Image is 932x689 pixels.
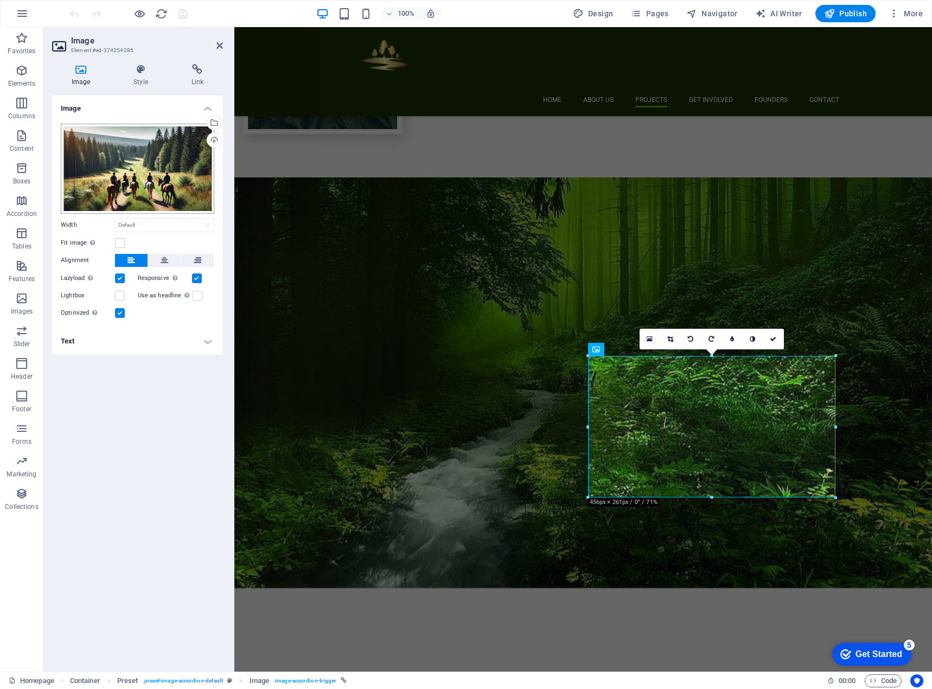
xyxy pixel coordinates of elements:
i: Reload page [155,8,168,20]
i: This element is linked [341,678,347,684]
div: Get Started 5 items remaining, 0% complete [9,5,88,28]
span: Publish [824,8,867,19]
button: reload [155,7,168,20]
label: Responsive [138,272,192,285]
label: Lightbox [61,289,115,302]
label: Fit image [61,237,115,250]
span: : [846,677,848,685]
a: Rotate right 90° [701,329,722,349]
p: Images [11,307,33,316]
span: Click to select. Double-click to edit [117,674,138,687]
button: AI Writer [751,5,807,22]
button: Publish [815,5,876,22]
h2: Image [71,36,223,46]
div: Hhorsebackriding_640.jpg [61,124,214,214]
a: Crop mode [660,329,681,349]
label: Width [61,222,115,228]
h6: 100% [398,7,415,20]
p: Marketing [7,470,36,479]
p: Boxes [13,177,31,186]
nav: breadcrumb [70,674,347,687]
p: Collections [5,502,38,511]
p: Slider [14,340,30,348]
label: Optimized [61,307,115,320]
button: Usercentrics [910,674,923,687]
a: Click to cancel selection. Double-click to open Pages [9,674,54,687]
div: Design (Ctrl+Alt+Y) [569,5,618,22]
a: Greyscale [743,329,763,349]
span: AI Writer [755,8,802,19]
h4: Link [172,64,223,87]
p: Footer [12,405,31,413]
a: Confirm ( Ctrl ⏎ ) [763,329,784,349]
span: 00 00 [839,674,856,687]
h4: Image [52,64,114,87]
span: Navigator [686,8,738,19]
button: Code [865,674,902,687]
p: Tables [12,242,31,251]
button: 100% [381,7,420,20]
h6: Session time [827,674,856,687]
p: Forms [12,437,31,446]
div: 5 [80,2,91,13]
a: Rotate left 90° [681,329,701,349]
label: Lazyload [61,272,115,285]
p: Accordion [7,209,37,218]
div: Get Started [32,12,79,22]
a: Select files from the file manager, stock photos, or upload file(s) [640,329,660,349]
h4: Image [52,95,223,115]
label: Use as headline [138,289,193,302]
i: On resize automatically adjust zoom level to fit chosen device. [426,9,436,18]
button: Navigator [682,5,742,22]
a: Blur [722,329,743,349]
span: More [889,8,923,19]
p: Content [10,144,34,153]
button: Design [569,5,618,22]
span: Click to select. Double-click to edit [70,674,100,687]
h3: Element #ed-374254285 [71,46,201,55]
p: Elements [8,79,36,88]
label: Alignment [61,254,115,267]
p: Columns [8,112,35,120]
h4: Style [114,64,171,87]
p: Header [11,372,33,381]
span: Click to select. Double-click to edit [250,674,269,687]
button: Click here to leave preview mode and continue editing [133,7,146,20]
span: Code [870,674,897,687]
span: . preset-image-accordion-default [143,674,224,687]
p: Features [9,275,35,283]
span: Design [573,8,614,19]
i: This element is a customizable preset [227,678,232,684]
h4: Text [52,328,223,354]
p: Favorites [8,47,35,55]
button: More [884,5,927,22]
span: Pages [630,8,668,19]
span: . image-accordion-trigger [273,674,336,687]
button: Pages [626,5,673,22]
